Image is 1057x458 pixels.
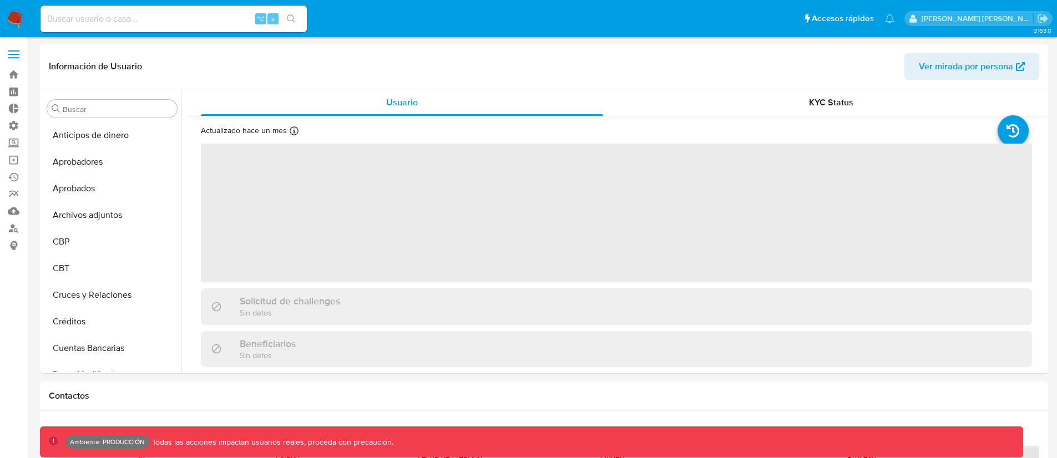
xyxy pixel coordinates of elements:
[240,338,296,350] h3: Beneficiarios
[43,255,181,282] button: CBT
[201,288,1032,324] div: Solicitud de challengesSin datos
[43,122,181,149] button: Anticipos de dinero
[43,308,181,335] button: Créditos
[919,53,1013,80] span: Ver mirada por persona
[70,440,145,444] p: Ambiente: PRODUCCIÓN
[201,125,287,136] p: Actualizado hace un mes
[43,362,181,388] button: Datos Modificados
[43,149,181,175] button: Aprobadores
[809,96,853,109] span: KYC Status
[43,175,181,202] button: Aprobados
[43,202,181,228] button: Archivos adjuntos
[280,11,302,27] button: search-icon
[201,331,1032,367] div: BeneficiariosSin datos
[41,12,307,26] input: Buscar usuario o caso...
[240,307,340,318] p: Sin datos
[49,61,142,72] h1: Información de Usuario
[885,14,894,23] a: Notificaciones
[43,335,181,362] button: Cuentas Bancarias
[49,390,1039,401] h1: Contactos
[271,13,275,24] span: s
[43,282,181,308] button: Cruces y Relaciones
[922,13,1034,24] p: victor.david@mercadolibre.com.co
[240,350,296,360] p: Sin datos
[1037,13,1049,24] a: Salir
[386,96,418,109] span: Usuario
[63,104,173,114] input: Buscar
[52,104,60,113] button: Buscar
[904,53,1039,80] button: Ver mirada por persona
[812,13,874,24] span: Accesos rápidos
[201,144,1032,282] span: ‌
[256,13,265,24] span: ⌥
[43,228,181,255] button: CBP
[149,437,393,447] p: Todas las acciones impactan usuarios reales, proceda con precaución.
[240,295,340,307] h3: Solicitud de challenges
